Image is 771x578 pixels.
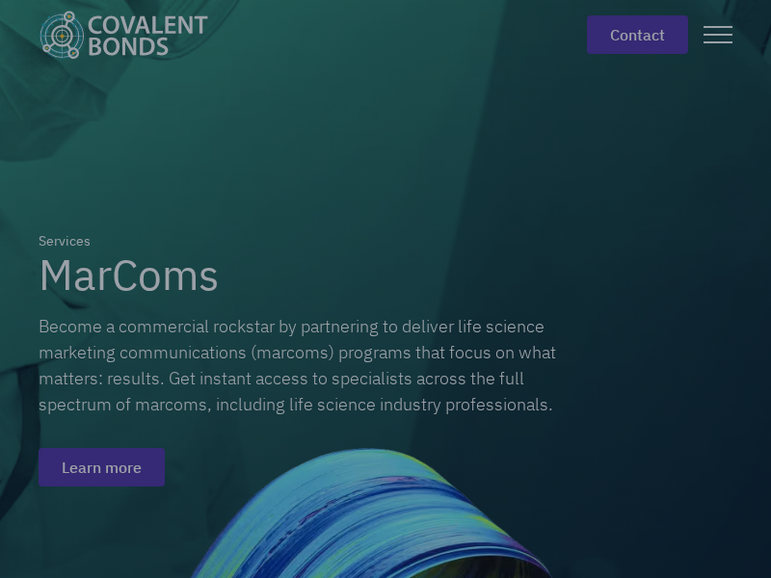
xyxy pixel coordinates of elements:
[39,448,165,486] a: Learn more
[587,15,688,54] a: contact
[39,313,578,417] div: Become a commercial rockstar by partnering to deliver life science marketing communications (marc...
[39,231,91,251] div: Services
[39,11,224,59] a: home
[39,251,219,298] h1: MarComs
[39,11,208,59] img: Covalent Bonds White / Teal Logo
